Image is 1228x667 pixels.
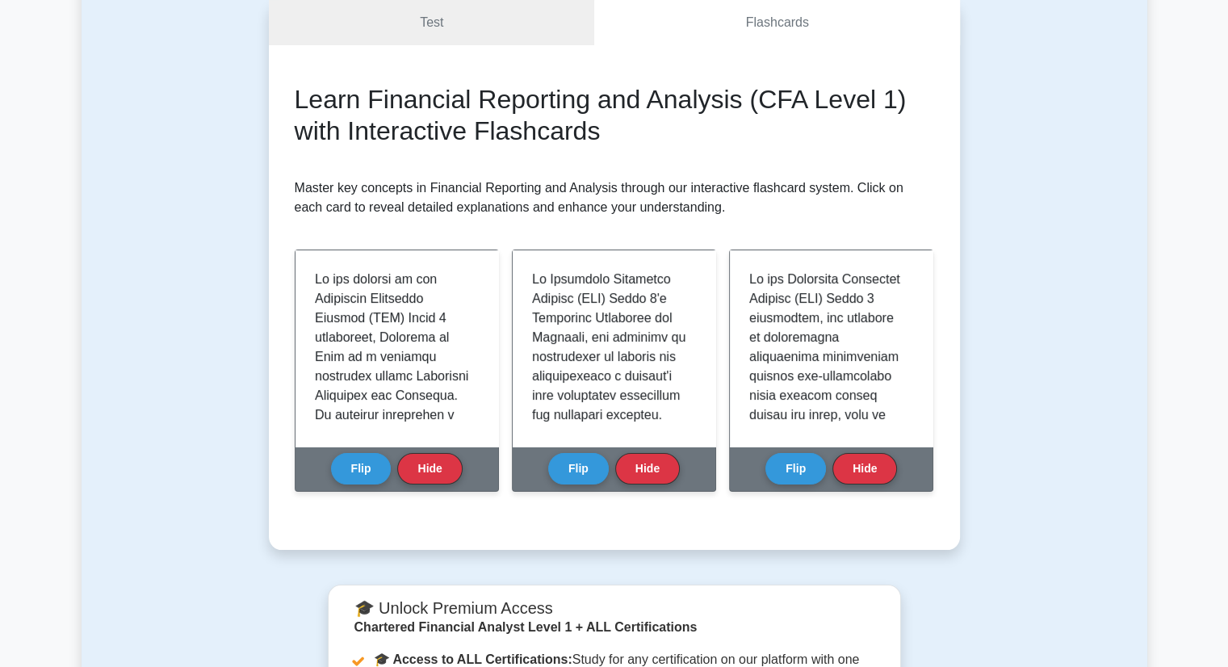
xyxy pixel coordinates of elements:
strong: 🎓 Access to ALL Certifications: [374,652,572,666]
button: Flip [331,453,392,485]
button: Hide [397,453,462,485]
button: Hide [615,453,680,485]
h5: 🎓 Unlock Premium Access [354,598,855,618]
button: Hide [832,453,897,485]
button: Flip [765,453,826,485]
strong: Chartered Financial Analyst Level 1 + ALL Certifications [354,620,698,634]
h2: Learn Financial Reporting and Analysis (CFA Level 1) with Interactive Flashcards [295,84,934,146]
p: Master key concepts in Financial Reporting and Analysis through our interactive flashcard system.... [295,178,934,217]
button: Flip [548,453,609,485]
